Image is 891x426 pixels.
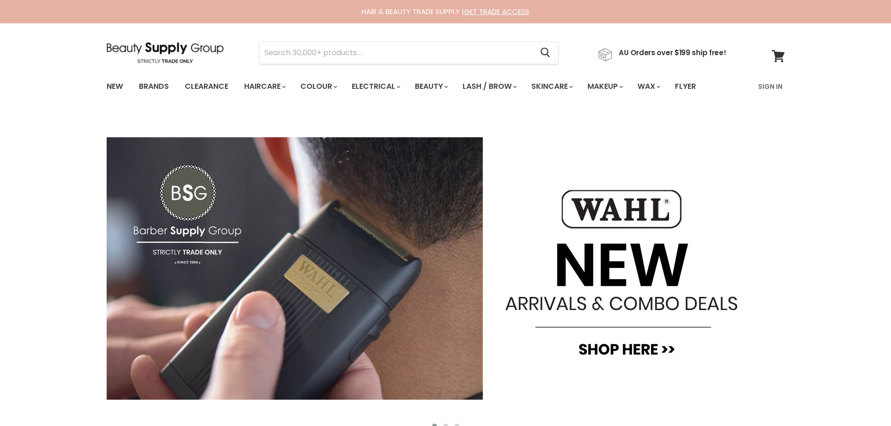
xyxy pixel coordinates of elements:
nav: Main [95,73,797,100]
a: Skincare [524,77,579,96]
form: Product [259,42,558,64]
a: Haircare [237,77,291,96]
a: Colour [293,77,343,96]
a: Clearance [178,77,235,96]
button: Search [533,42,558,64]
a: Beauty [408,77,454,96]
a: Brands [132,77,176,96]
a: Makeup [580,77,629,96]
a: Sign In [753,77,788,96]
a: Electrical [345,77,406,96]
a: New [100,77,130,96]
a: Wax [630,77,666,96]
a: Flyer [668,77,703,96]
ul: Main menu [100,73,728,100]
a: Lash / Brow [456,77,522,96]
input: Search [260,42,533,64]
iframe: Gorgias live chat messenger [844,382,882,417]
a: GET TRADE ACCESS [464,7,529,16]
div: HAIR & BEAUTY TRADE SUPPLY | [95,7,797,16]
